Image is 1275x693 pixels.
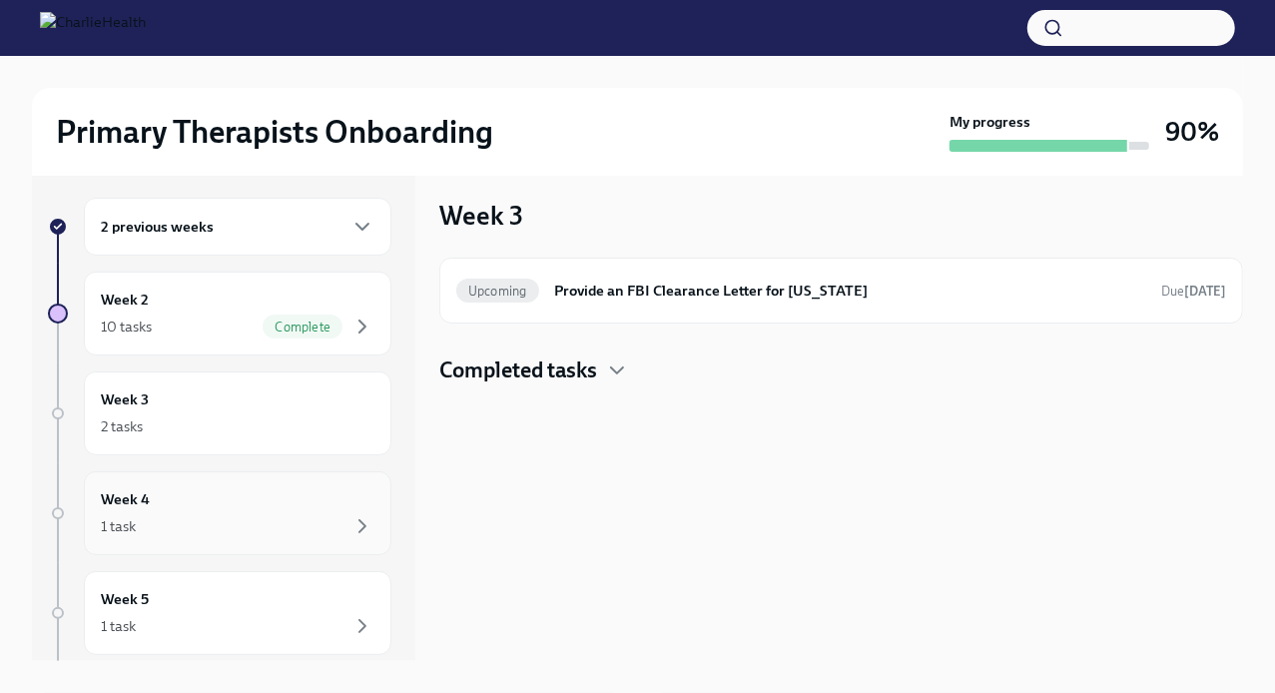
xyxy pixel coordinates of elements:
[439,355,1243,385] div: Completed tasks
[48,571,391,655] a: Week 51 task
[1161,284,1226,299] span: Due
[48,371,391,455] a: Week 32 tasks
[56,112,493,152] h2: Primary Therapists Onboarding
[84,198,391,256] div: 2 previous weeks
[101,488,150,510] h6: Week 4
[263,320,342,335] span: Complete
[1165,114,1219,150] h3: 90%
[101,317,152,337] div: 10 tasks
[48,471,391,555] a: Week 41 task
[456,284,539,299] span: Upcoming
[555,280,1145,302] h6: Provide an FBI Clearance Letter for [US_STATE]
[1161,282,1226,301] span: September 11th, 2025 09:00
[40,12,146,44] img: CharlieHealth
[439,198,523,234] h3: Week 3
[439,355,597,385] h4: Completed tasks
[101,216,214,238] h6: 2 previous weeks
[1184,284,1226,299] strong: [DATE]
[101,588,149,610] h6: Week 5
[101,289,149,311] h6: Week 2
[101,616,136,636] div: 1 task
[950,112,1030,132] strong: My progress
[48,272,391,355] a: Week 210 tasksComplete
[101,516,136,536] div: 1 task
[456,275,1226,307] a: UpcomingProvide an FBI Clearance Letter for [US_STATE]Due[DATE]
[101,388,149,410] h6: Week 3
[101,416,143,436] div: 2 tasks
